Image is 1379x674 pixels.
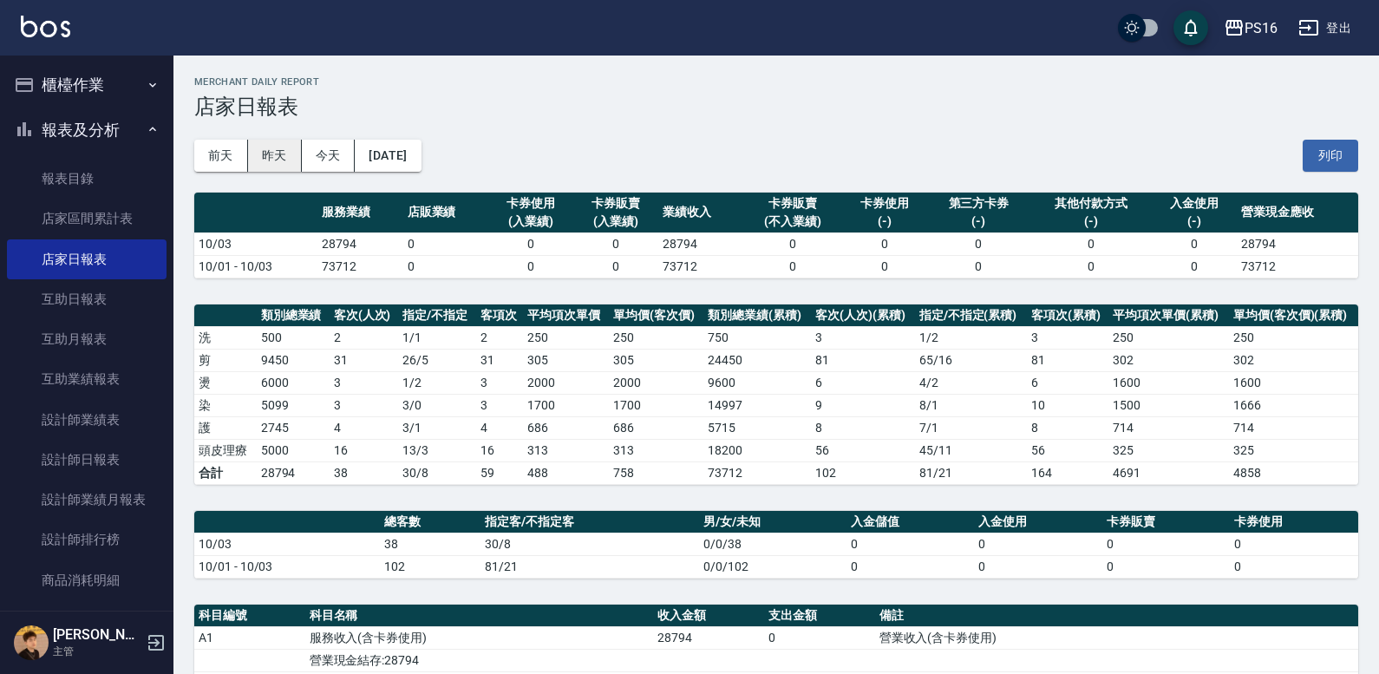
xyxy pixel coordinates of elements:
button: 報表及分析 [7,108,167,153]
td: 758 [609,461,703,484]
th: 單均價(客次價) [609,304,703,327]
td: 3 [330,371,399,394]
td: 2 [330,326,399,349]
th: 平均項次單價 [523,304,609,327]
td: 0 [842,232,927,255]
td: 250 [523,326,609,349]
div: 第三方卡券 [931,194,1026,213]
button: [DATE] [355,140,421,172]
h3: 店家日報表 [194,95,1358,119]
th: 平均項次單價(累積) [1108,304,1229,327]
th: 類別總業績(累積) [703,304,811,327]
td: 營業收入(含卡券使用) [875,626,1358,649]
td: 0 [1102,555,1231,578]
td: 81 [1027,349,1108,371]
td: 28794 [317,232,402,255]
td: 686 [523,416,609,439]
td: 0 [573,232,658,255]
td: 1500 [1108,394,1229,416]
td: 洗 [194,326,257,349]
a: 報表目錄 [7,159,167,199]
td: 3 [476,371,524,394]
td: 31 [476,349,524,371]
td: 313 [523,439,609,461]
div: (-) [931,213,1026,231]
td: 9450 [257,349,330,371]
td: 8 [811,416,915,439]
div: 卡券販賣 [748,194,838,213]
td: 26 / 5 [398,349,475,371]
td: 5000 [257,439,330,461]
td: 102 [811,461,915,484]
button: save [1173,10,1208,45]
th: 客項次(累積) [1027,304,1108,327]
td: 81/21 [480,555,699,578]
th: 指定/不指定 [398,304,475,327]
td: 250 [1108,326,1229,349]
td: 73712 [1237,255,1358,278]
th: 店販業績 [403,193,488,233]
div: 卡券使用 [846,194,923,213]
td: 714 [1108,416,1229,439]
th: 指定/不指定(累積) [915,304,1027,327]
td: 73712 [317,255,402,278]
td: 714 [1229,416,1358,439]
td: 0/0/102 [699,555,846,578]
td: 9600 [703,371,811,394]
td: 0 [927,255,1030,278]
td: 38 [380,533,480,555]
div: 入金使用 [1156,194,1232,213]
div: (不入業績) [748,213,838,231]
div: PS16 [1245,17,1278,39]
td: 302 [1108,349,1229,371]
td: 750 [703,326,811,349]
td: 護 [194,416,257,439]
th: 營業現金應收 [1237,193,1358,233]
td: 2 [476,326,524,349]
td: 81/21 [915,461,1027,484]
td: 4 / 2 [915,371,1027,394]
div: 卡券販賣 [578,194,654,213]
a: 互助日報表 [7,279,167,319]
td: 3 / 0 [398,394,475,416]
td: 0 [1030,232,1152,255]
td: 3 [811,326,915,349]
td: 燙 [194,371,257,394]
td: 染 [194,394,257,416]
td: 6 [1027,371,1108,394]
td: 73712 [658,255,743,278]
button: 昨天 [248,140,302,172]
a: 店家日報表 [7,239,167,279]
td: 1700 [609,394,703,416]
td: 0 [403,255,488,278]
div: (-) [1156,213,1232,231]
td: 2745 [257,416,330,439]
td: 56 [811,439,915,461]
td: 24450 [703,349,811,371]
td: 30/8 [398,461,475,484]
td: 4858 [1229,461,1358,484]
td: A1 [194,626,305,649]
table: a dense table [194,511,1358,579]
td: 16 [330,439,399,461]
button: PS16 [1217,10,1284,46]
button: 今天 [302,140,356,172]
td: 0 [488,232,573,255]
td: 1600 [1108,371,1229,394]
td: 0 [573,255,658,278]
td: 305 [523,349,609,371]
td: 4 [476,416,524,439]
td: 營業現金結存:28794 [305,649,654,671]
th: 男/女/未知 [699,511,846,533]
td: 8 [1027,416,1108,439]
td: 0 [744,255,842,278]
img: Person [14,625,49,660]
td: 0 [488,255,573,278]
td: 0 [403,232,488,255]
td: 28794 [658,232,743,255]
td: 0 [1030,255,1152,278]
a: 設計師日報表 [7,440,167,480]
th: 單均價(客次價)(累積) [1229,304,1358,327]
div: (入業績) [493,213,569,231]
th: 卡券販賣 [1102,511,1231,533]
